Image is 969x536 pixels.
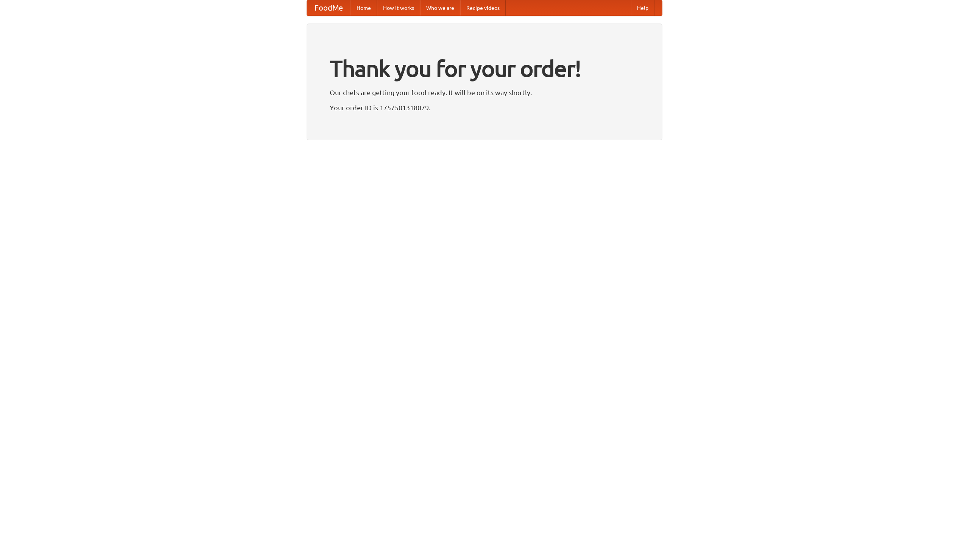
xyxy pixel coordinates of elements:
a: How it works [377,0,420,16]
p: Your order ID is 1757501318079. [330,102,639,113]
p: Our chefs are getting your food ready. It will be on its way shortly. [330,87,639,98]
a: Home [351,0,377,16]
h1: Thank you for your order! [330,50,639,87]
a: Recipe videos [460,0,506,16]
a: Who we are [420,0,460,16]
a: Help [631,0,654,16]
a: FoodMe [307,0,351,16]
